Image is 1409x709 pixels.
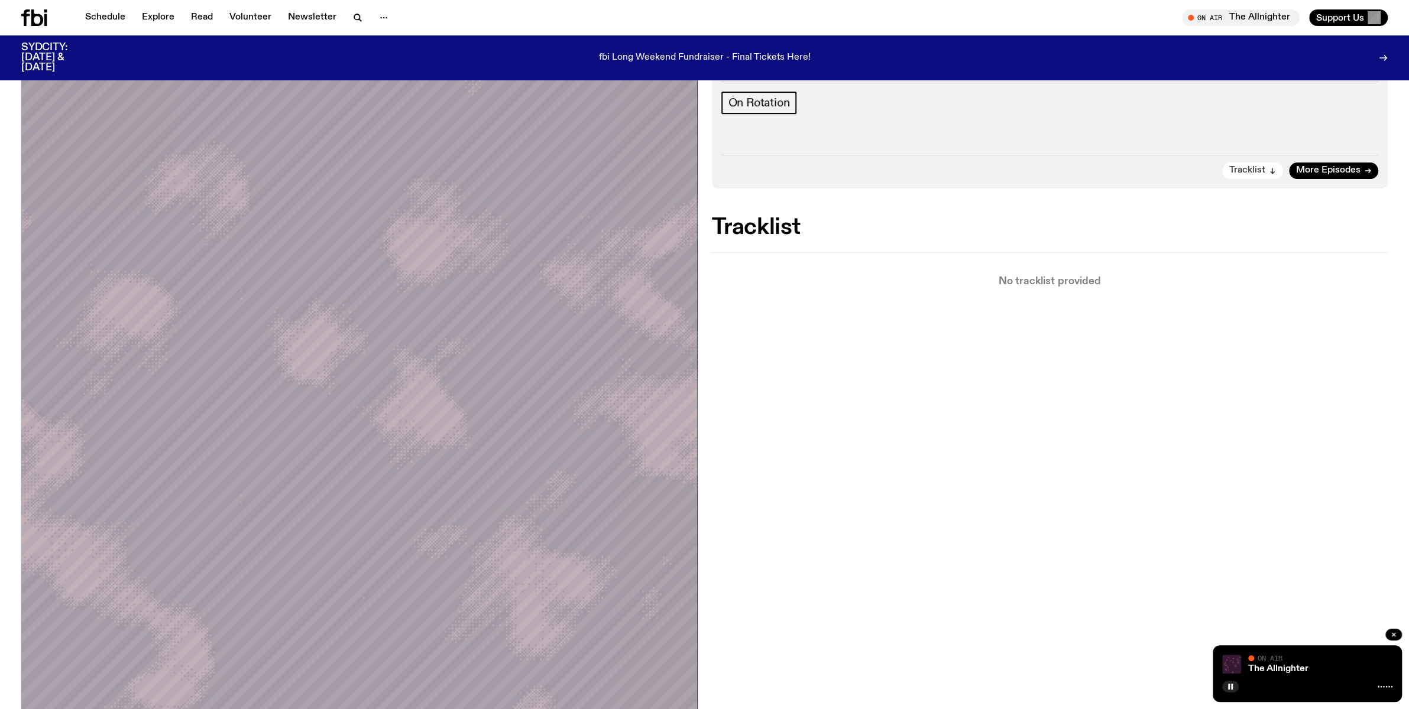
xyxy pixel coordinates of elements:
a: The Allnighter [1248,664,1308,674]
span: Support Us [1316,12,1364,23]
a: Newsletter [281,9,344,26]
p: fbi Long Weekend Fundraiser - Final Tickets Here! [599,53,811,63]
button: On AirThe Allnighter [1182,9,1300,26]
span: On Air [1258,654,1282,662]
button: Tracklist [1222,162,1283,179]
a: Explore [135,9,182,26]
h2: Tracklist [712,217,1388,238]
button: Support Us [1309,9,1388,26]
a: Read [184,9,220,26]
a: Schedule [78,9,132,26]
a: Volunteer [222,9,278,26]
h3: SYDCITY: [DATE] & [DATE] [21,43,97,73]
span: On Rotation [728,96,790,109]
span: Tracklist [1229,166,1265,175]
span: More Episodes [1296,166,1361,175]
a: On Rotation [721,92,797,114]
a: More Episodes [1289,162,1378,179]
p: No tracklist provided [712,277,1388,287]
